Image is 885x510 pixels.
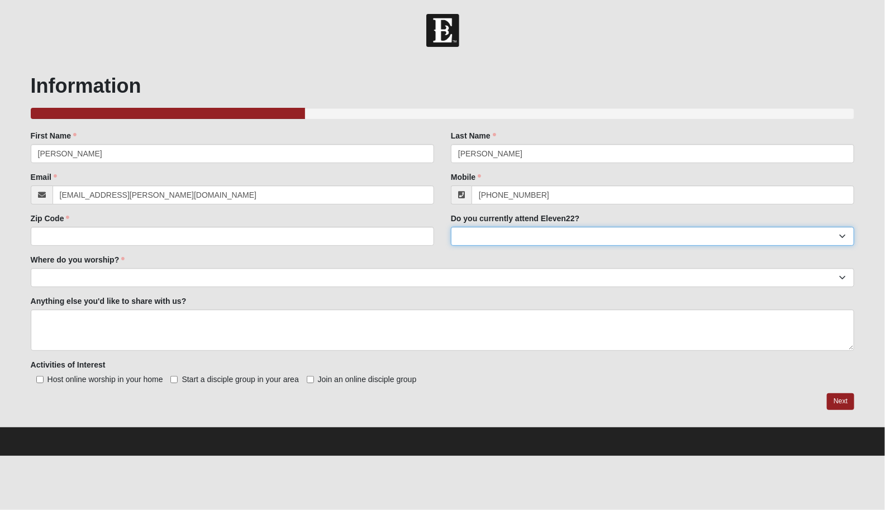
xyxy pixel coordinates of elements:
label: Activities of Interest [31,359,106,370]
img: Church of Eleven22 Logo [426,14,459,47]
input: Host online worship in your home [36,376,44,383]
label: Mobile [451,171,481,183]
a: Next [827,393,854,409]
label: First Name [31,130,77,141]
input: Start a disciple group in your area [170,376,178,383]
h1: Information [31,74,855,98]
label: Last Name [451,130,496,141]
span: Start a disciple group in your area [182,375,298,384]
label: Anything else you'd like to share with us? [31,295,187,307]
label: Where do you worship? [31,254,125,265]
label: Do you currently attend Eleven22? [451,213,579,224]
input: Join an online disciple group [307,376,314,383]
label: Zip Code [31,213,70,224]
label: Email [31,171,57,183]
span: Join an online disciple group [318,375,417,384]
span: Host online worship in your home [47,375,163,384]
